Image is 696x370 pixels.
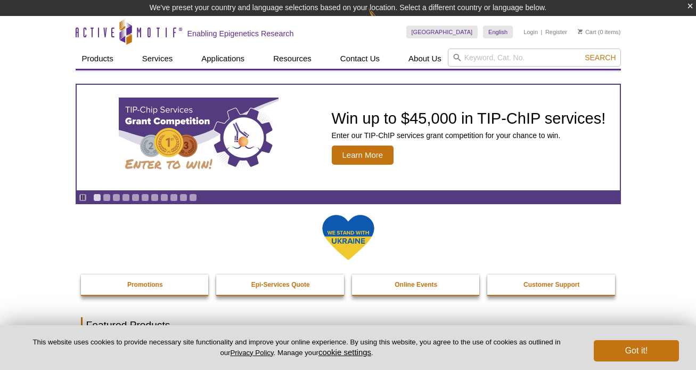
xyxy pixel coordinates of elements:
p: Enter our TIP-ChIP services grant competition for your chance to win. [332,131,606,140]
a: Resources [267,49,318,69]
strong: Customer Support [523,281,579,288]
img: We Stand With Ukraine [322,214,375,261]
a: Go to slide 6 [141,194,149,202]
a: Go to slide 10 [179,194,187,202]
article: TIP-ChIP Services Grant Competition [77,85,620,190]
strong: Online Events [395,281,437,288]
strong: Epi-Services Quote [251,281,310,288]
img: TIP-ChIP Services Grant Competition [119,98,279,178]
a: Privacy Policy [230,349,273,357]
a: Go to slide 5 [132,194,140,202]
a: [GEOGRAPHIC_DATA] [406,26,478,38]
a: Go to slide 2 [103,194,111,202]
a: Go to slide 11 [189,194,197,202]
a: Cart [578,28,596,36]
li: | [541,26,543,38]
a: Go to slide 8 [160,194,168,202]
a: Products [76,49,120,69]
a: About Us [402,49,448,69]
a: English [483,26,513,38]
input: Keyword, Cat. No. [448,49,621,67]
a: Customer Support [487,275,616,295]
img: Your Cart [578,29,583,34]
a: Go to slide 4 [122,194,130,202]
a: Go to slide 9 [170,194,178,202]
a: Login [523,28,538,36]
a: Services [136,49,179,69]
a: Go to slide 1 [93,194,101,202]
a: Toggle autoplay [79,194,87,202]
a: TIP-ChIP Services Grant Competition Win up to $45,000 in TIP-ChIP services! Enter our TIP-ChIP se... [77,85,620,190]
a: Go to slide 3 [112,194,120,202]
p: This website uses cookies to provide necessary site functionality and improve your online experie... [17,337,576,358]
span: Search [585,53,616,62]
a: Epi-Services Quote [216,275,345,295]
a: Promotions [81,275,210,295]
strong: Promotions [127,281,163,288]
a: Go to slide 7 [151,194,159,202]
a: Register [545,28,567,36]
a: Contact Us [334,49,386,69]
button: Search [582,53,619,62]
a: Applications [195,49,251,69]
h2: Featured Products [81,317,616,333]
button: cookie settings [318,348,371,357]
a: Online Events [352,275,481,295]
span: Learn More [332,146,394,165]
button: Got it! [594,340,679,361]
img: Change Here [369,8,397,33]
h2: Enabling Epigenetics Research [187,29,294,38]
li: (0 items) [578,26,621,38]
h2: Win up to $45,000 in TIP-ChIP services! [332,110,606,126]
